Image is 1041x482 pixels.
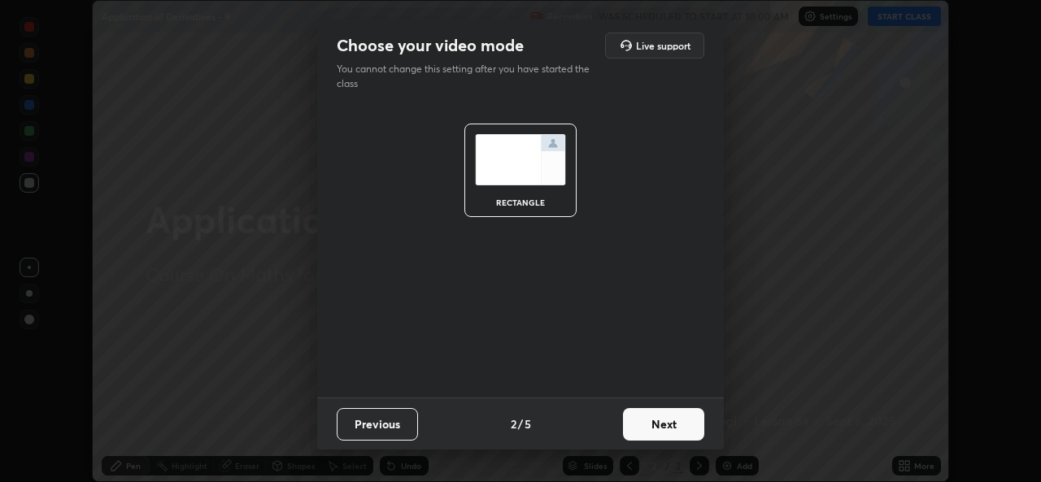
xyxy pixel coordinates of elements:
[511,415,516,432] h4: 2
[623,408,704,441] button: Next
[337,35,524,56] h2: Choose your video mode
[475,134,566,185] img: normalScreenIcon.ae25ed63.svg
[636,41,690,50] h5: Live support
[525,415,531,432] h4: 5
[337,62,600,91] p: You cannot change this setting after you have started the class
[337,408,418,441] button: Previous
[518,415,523,432] h4: /
[488,198,553,206] div: rectangle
